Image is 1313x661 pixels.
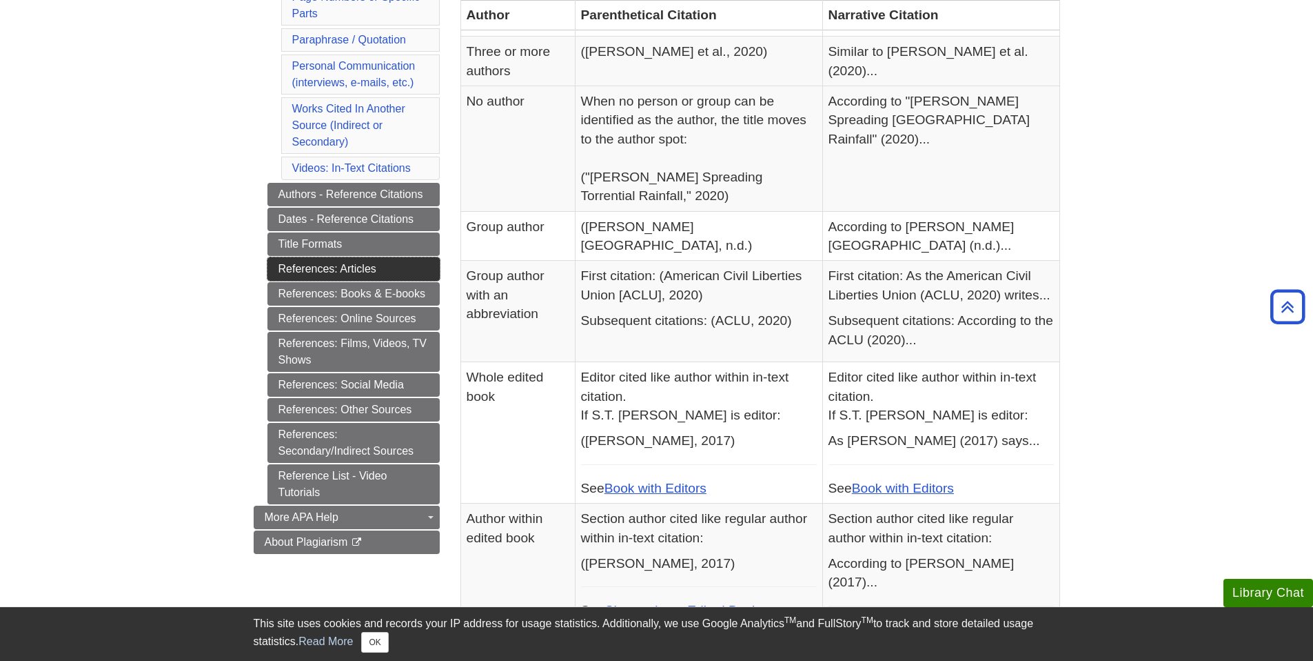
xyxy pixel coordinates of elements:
[267,464,440,504] a: Reference List - Video Tutorials
[267,373,440,397] a: References: Social Media
[267,423,440,463] a: References: Secondary/Indirect Sources
[822,362,1059,504] td: See
[254,506,440,529] a: More APA Help
[828,368,1054,424] p: Editor cited like author within in-text citation. If S.T. [PERSON_NAME] is editor:
[460,261,575,362] td: Group author with an abbreviation
[852,481,954,495] a: Book with Editors
[267,282,440,306] a: References: Books & E-books
[267,233,440,256] a: Title Formats
[822,86,1059,212] td: According to "[PERSON_NAME] Spreading [GEOGRAPHIC_DATA] Rainfall" (2020)...
[604,603,759,618] a: Chapter in an Edited Book
[265,511,338,523] span: More APA Help
[575,504,822,645] td: See
[575,86,822,212] td: When no person or group can be identified as the author, the title moves to the author spot: ("[P...
[575,211,822,261] td: ([PERSON_NAME][GEOGRAPHIC_DATA], n.d.)
[828,554,1054,592] p: According to [PERSON_NAME] (2017)...
[292,162,411,174] a: Videos: In-Text Citations
[254,615,1060,653] div: This site uses cookies and records your IP address for usage statistics. Additionally, we use Goo...
[575,362,822,504] td: See
[581,368,817,424] p: Editor cited like author within in-text citation. If S.T. [PERSON_NAME] is editor:
[292,34,406,46] a: Paraphrase / Quotation
[828,266,1054,304] p: First citation: As the American Civil Liberties Union (ACLU, 2020) writes...
[267,183,440,206] a: Authors - Reference Citations
[862,615,873,625] sup: TM
[581,431,817,450] p: ([PERSON_NAME], 2017)
[254,531,440,554] a: About Plagiarism
[267,208,440,231] a: Dates - Reference Citations
[828,509,1054,547] p: Section author cited like regular author within in-text citation:
[267,332,440,372] a: References: Films, Videos, TV Shows
[267,307,440,330] a: References: Online Sources
[784,615,796,625] sup: TM
[298,635,353,647] a: Read More
[460,211,575,261] td: Group author
[581,509,817,547] p: Section author cited like regular author within in-text citation:
[265,536,348,548] span: About Plagiarism
[460,86,575,212] td: No author
[460,504,575,645] td: Author within edited book
[460,362,575,504] td: Whole edited book
[604,481,706,495] a: Book with Editors
[292,60,416,88] a: Personal Communication(interviews, e-mails, etc.)
[822,37,1059,86] td: Similar to [PERSON_NAME] et al. (2020)...
[828,311,1054,349] p: Subsequent citations: According to the ACLU (2020)...
[575,37,822,86] td: ([PERSON_NAME] et al., 2020)
[822,504,1059,645] td: See
[828,431,1054,450] p: As [PERSON_NAME] (2017) says...
[581,554,817,573] p: ([PERSON_NAME], 2017)
[292,103,405,148] a: Works Cited In Another Source (Indirect or Secondary)
[822,211,1059,261] td: According to [PERSON_NAME][GEOGRAPHIC_DATA] (n.d.)...
[267,398,440,422] a: References: Other Sources
[1223,579,1313,607] button: Library Chat
[581,266,817,304] p: First citation: (American Civil Liberties Union [ACLU], 2020)
[1265,297,1310,316] a: Back to Top
[581,311,817,330] p: Subsequent citations: (ACLU, 2020)
[361,632,388,653] button: Close
[351,538,363,547] i: This link opens in a new window
[267,257,440,281] a: References: Articles
[460,37,575,86] td: Three or more authors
